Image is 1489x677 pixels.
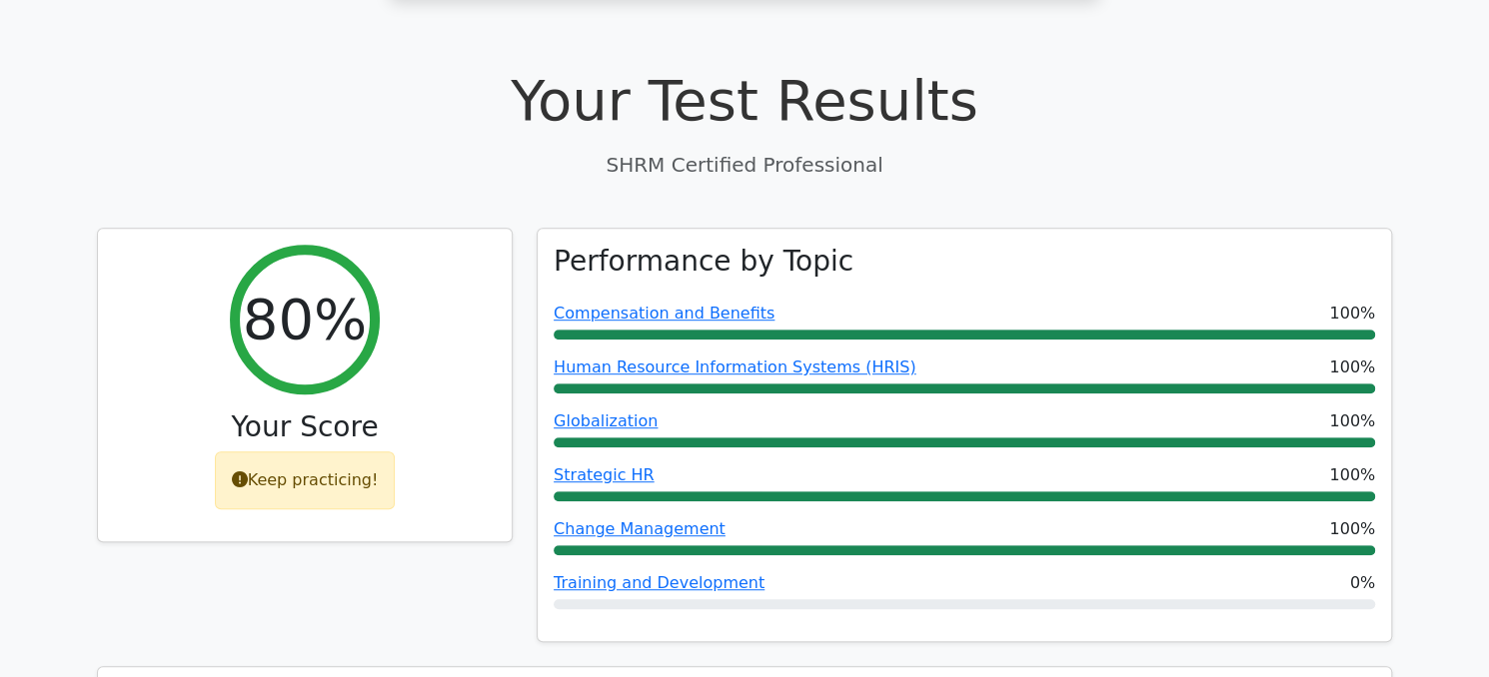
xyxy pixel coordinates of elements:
a: Human Resource Information Systems (HRIS) [554,357,916,376]
span: 0% [1350,571,1375,595]
a: Change Management [554,519,726,538]
div: Keep practicing! [215,451,396,509]
span: 100% [1329,409,1375,433]
span: 100% [1329,302,1375,326]
a: Globalization [554,411,658,430]
a: Training and Development [554,573,764,592]
h3: Performance by Topic [554,245,853,279]
p: SHRM Certified Professional [97,150,1392,180]
span: 100% [1329,355,1375,379]
span: 100% [1329,463,1375,487]
h2: 80% [243,286,367,352]
span: 100% [1329,517,1375,541]
a: Strategic HR [554,465,655,484]
a: Compensation and Benefits [554,304,774,323]
h1: Your Test Results [97,67,1392,134]
h3: Your Score [114,410,496,444]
